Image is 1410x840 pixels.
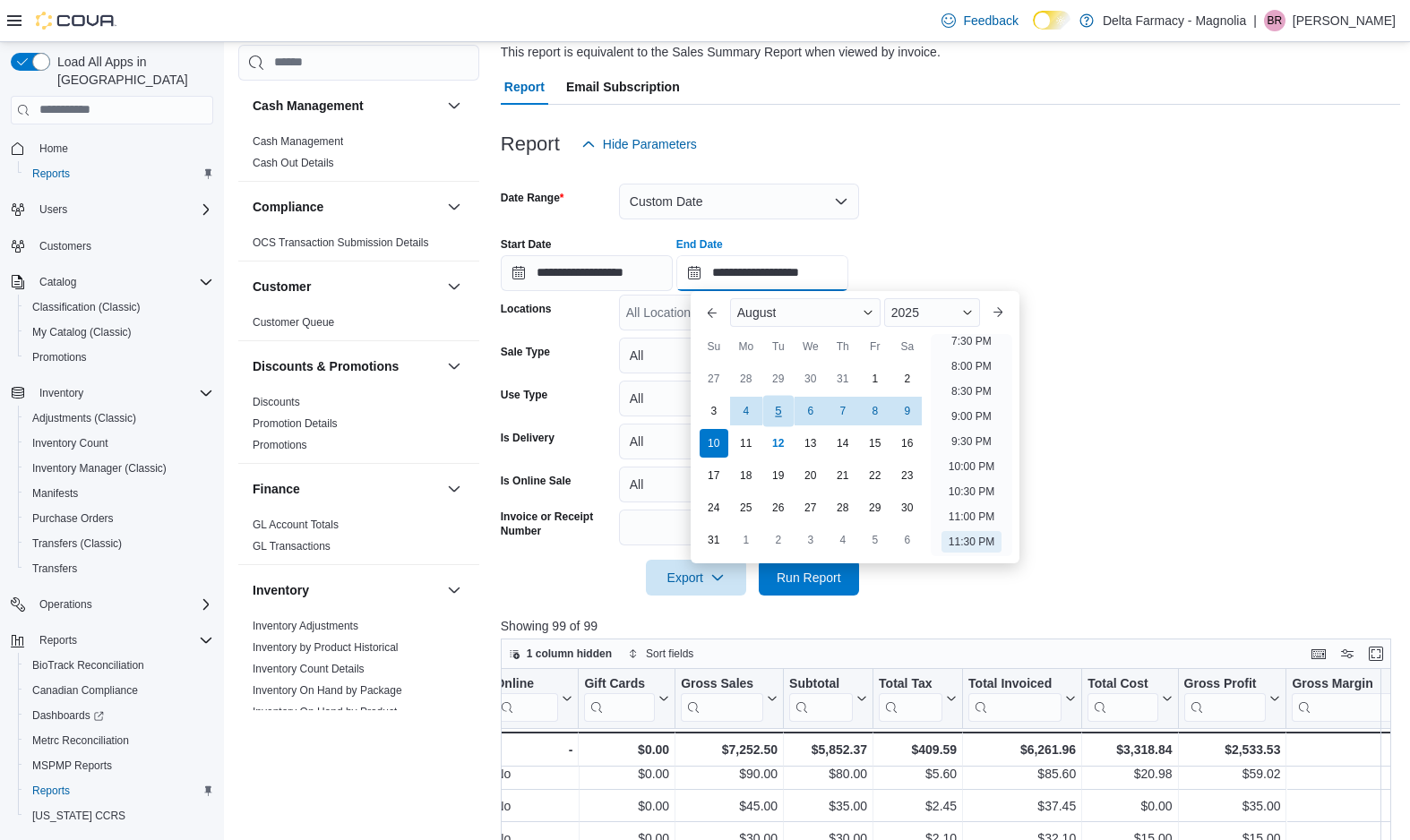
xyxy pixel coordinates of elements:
[25,433,213,454] span: Inventory Count
[25,558,213,579] span: Transfers
[968,739,1076,760] div: $6,261.96
[32,300,141,314] span: Classification (Classic)
[32,733,129,748] span: Metrc Reconciliation
[861,332,890,361] div: Fr
[501,510,612,538] label: Invoice or Receipt Number
[25,407,143,429] a: Adjustments (Classic)
[764,461,793,490] div: day-19
[732,332,761,361] div: Mo
[32,809,125,823] span: [US_STATE] CCRS
[1293,10,1396,31] p: [PERSON_NAME]
[893,332,922,361] div: Sa
[502,643,619,664] button: 1 column hidden
[18,431,220,456] button: Inventory Count
[619,338,859,373] button: All
[732,526,761,554] div: day-1
[253,236,429,250] span: OCS Transaction Submission Details
[253,357,399,375] h3: Discounts & Promotions
[574,126,704,162] button: Hide Parameters
[25,805,213,827] span: Washington CCRS
[968,675,1062,692] div: Total Invoiced
[253,581,440,599] button: Inventory
[32,271,83,293] button: Catalog
[25,780,77,801] a: Reports
[884,298,980,327] div: Button. Open the year selector. 2025 is currently selected.
[619,381,859,416] button: All
[1183,675,1280,721] button: Gross Profit
[789,675,867,721] button: Subtotal
[18,406,220,431] button: Adjustments (Classic)
[18,506,220,531] button: Purchase Orders
[39,597,92,612] span: Operations
[32,594,99,615] button: Operations
[501,24,1391,62] div: View sales totals by invoice for a specified date range. Details include payment methods and tax ...
[18,481,220,506] button: Manifests
[698,363,924,556] div: August, 2025
[893,397,922,425] div: day-9
[968,675,1076,721] button: Total Invoiced
[25,296,148,318] a: Classification (Classic)
[32,138,75,159] a: Home
[253,480,300,498] h3: Finance
[238,131,479,181] div: Cash Management
[4,233,220,259] button: Customers
[700,493,728,522] div: day-24
[829,526,857,554] div: day-4
[619,424,859,459] button: All
[527,647,612,661] span: 1 column hidden
[253,315,334,330] span: Customer Queue
[253,705,397,719] span: Inventory On Hand by Product
[32,683,138,698] span: Canadian Compliance
[253,519,339,531] a: GL Account Totals
[25,347,213,368] span: Promotions
[584,675,669,721] button: Gift Cards
[4,197,220,222] button: Users
[1264,10,1285,31] div: Brandon Riggio
[1088,675,1172,721] button: Total Cost
[829,429,857,458] div: day-14
[1183,675,1266,721] div: Gross Profit
[32,382,90,404] button: Inventory
[238,514,479,564] div: Finance
[253,662,365,676] span: Inventory Count Details
[18,295,220,320] button: Classification (Classic)
[861,364,890,393] div: day-1
[700,429,728,458] div: day-10
[253,198,440,216] button: Compliance
[501,191,564,205] label: Date Range
[32,536,122,551] span: Transfers (Classic)
[861,429,890,458] div: day-15
[32,561,77,576] span: Transfers
[18,653,220,678] button: BioTrack Reconciliation
[681,675,763,692] div: Gross Sales
[32,325,132,339] span: My Catalog (Classic)
[796,493,825,522] div: day-27
[25,680,213,701] span: Canadian Compliance
[501,302,552,316] label: Locations
[879,675,942,721] div: Total Tax
[443,579,465,601] button: Inventory
[253,683,402,698] span: Inventory On Hand by Package
[50,53,213,89] span: Load All Apps in [GEOGRAPHIC_DATA]
[963,12,1018,30] span: Feedback
[25,321,139,343] a: My Catalog (Classic)
[253,581,309,599] h3: Inventory
[18,753,220,778] button: MSPMP Reports
[4,628,220,653] button: Reports
[253,539,331,553] span: GL Transactions
[253,395,300,409] span: Discounts
[732,397,761,425] div: day-4
[879,675,957,721] button: Total Tax
[25,805,133,827] a: [US_STATE] CCRS
[18,531,220,556] button: Transfers (Classic)
[494,675,558,721] div: Online
[443,196,465,218] button: Compliance
[32,436,108,450] span: Inventory Count
[32,199,213,220] span: Users
[732,493,761,522] div: day-25
[32,658,144,673] span: BioTrack Reconciliation
[501,255,673,291] input: Press the down key to open a popover containing a calendar.
[700,364,728,393] div: day-27
[646,560,746,596] button: Export
[762,395,794,426] div: day-5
